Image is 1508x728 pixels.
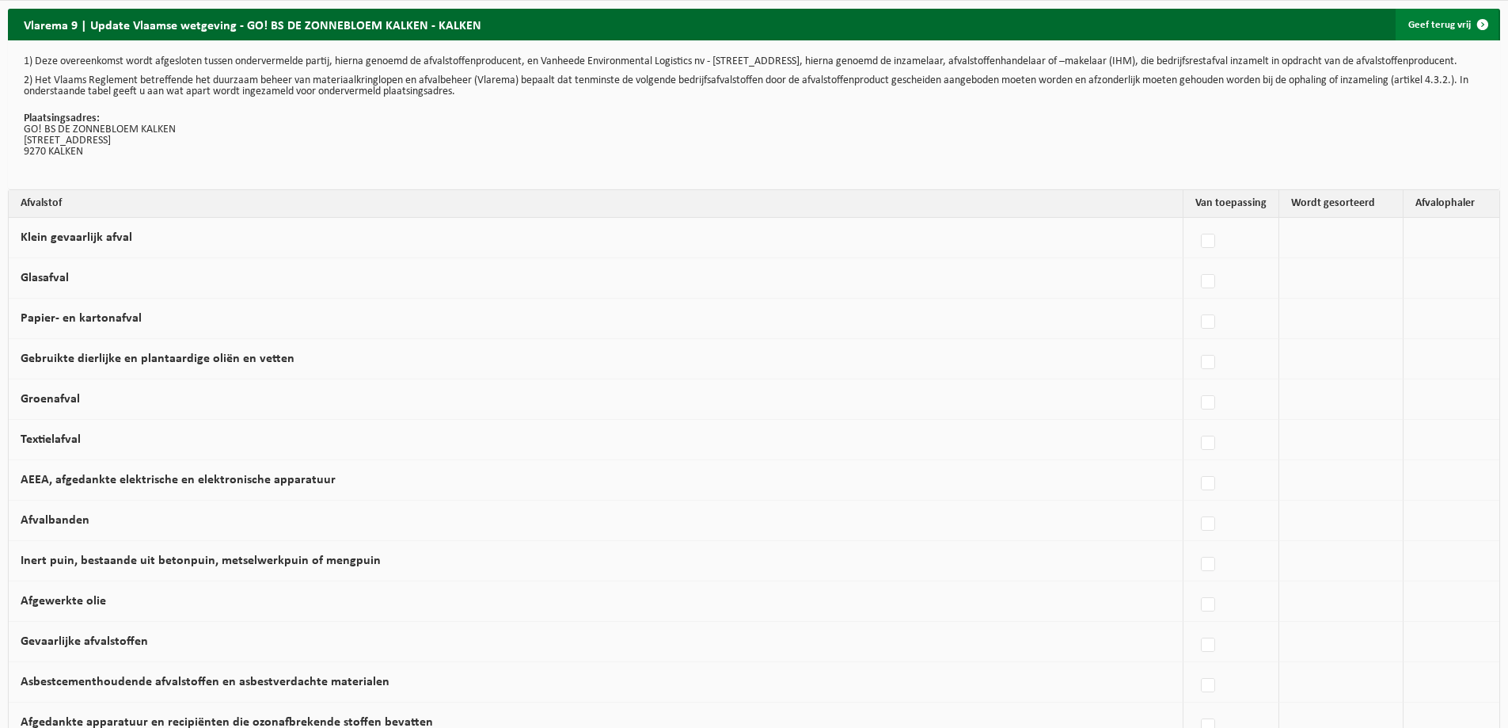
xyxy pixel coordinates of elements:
label: Gebruikte dierlijke en plantaardige oliën en vetten [21,353,294,365]
label: Glasafval [21,272,69,284]
label: Inert puin, bestaande uit betonpuin, metselwerkpuin of mengpuin [21,555,381,567]
th: Van toepassing [1183,190,1279,218]
label: Groenafval [21,393,80,406]
label: AEEA, afgedankte elektrische en elektronische apparatuur [21,474,336,486]
label: Afvalbanden [21,514,89,527]
label: Asbestcementhoudende afvalstoffen en asbestverdachte materialen [21,676,389,688]
th: Afvalstof [9,190,1183,218]
p: GO! BS DE ZONNEBLOEM KALKEN [STREET_ADDRESS] 9270 KALKEN [24,113,1484,158]
p: 2) Het Vlaams Reglement betreffende het duurzaam beheer van materiaalkringlopen en afvalbeheer (V... [24,75,1484,97]
strong: Plaatsingsadres: [24,112,100,124]
label: Papier- en kartonafval [21,312,142,325]
label: Klein gevaarlijk afval [21,231,132,244]
th: Wordt gesorteerd [1279,190,1404,218]
label: Afgewerkte olie [21,595,106,608]
th: Afvalophaler [1404,190,1499,218]
h2: Vlarema 9 | Update Vlaamse wetgeving - GO! BS DE ZONNEBLOEM KALKEN - KALKEN [8,9,497,40]
label: Textielafval [21,433,81,446]
a: Geef terug vrij [1396,9,1499,40]
p: 1) Deze overeenkomst wordt afgesloten tussen ondervermelde partij, hierna genoemd de afvalstoffen... [24,56,1484,67]
label: Gevaarlijke afvalstoffen [21,635,148,648]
